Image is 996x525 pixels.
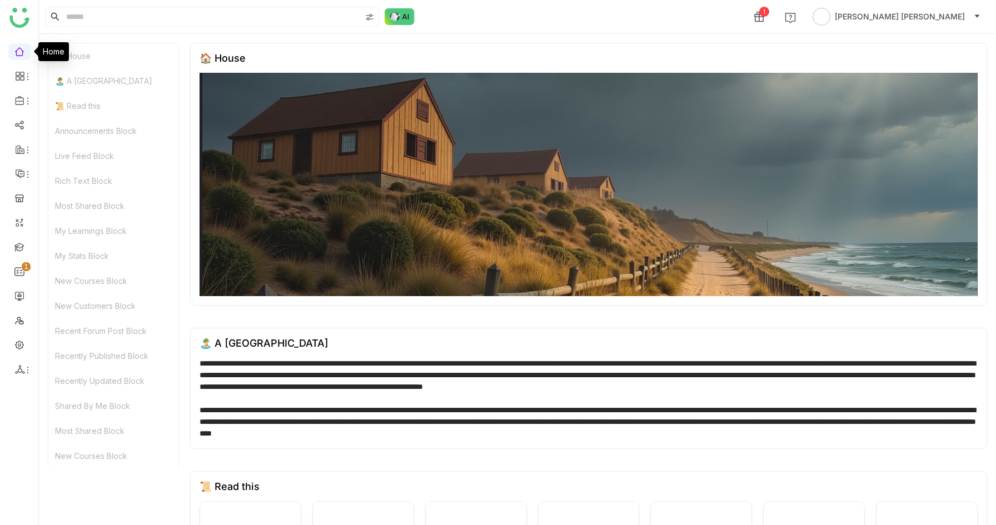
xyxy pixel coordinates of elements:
div: Recent Forum Post Block [48,318,178,343]
img: search-type.svg [365,13,374,22]
div: Announcements Block [48,118,178,143]
p: 1 [24,261,28,272]
div: Rich Text Block [48,168,178,193]
span: [PERSON_NAME] [PERSON_NAME] [835,11,965,23]
div: New Courses Block [48,443,178,468]
div: 📜 Read this [200,481,260,492]
div: Recently Updated Block [48,368,178,393]
div: 🏝️ A [GEOGRAPHIC_DATA] [48,68,178,93]
div: New Courses Block [48,268,178,293]
div: Most Shared Block [48,418,178,443]
div: My Stats Block [48,243,178,268]
img: 68553b2292361c547d91f02a [200,73,978,296]
div: My Learnings Block [48,218,178,243]
div: 📜 Read this [48,93,178,118]
div: New Customers Block [48,293,178,318]
img: ask-buddy-normal.svg [385,8,415,25]
img: avatar [813,8,830,26]
div: 🏠 House [48,43,178,68]
img: help.svg [785,12,796,23]
div: Home [38,42,69,61]
div: 🏝️ A [GEOGRAPHIC_DATA] [200,337,328,349]
div: Shared By Me Block [48,393,178,418]
div: Live Feed Block [48,143,178,168]
div: Recently Published Block [48,343,178,368]
nz-badge-sup: 1 [22,262,31,271]
div: 🏠 House [200,52,246,64]
div: Most Shared Block [48,193,178,218]
div: 1 [759,7,769,17]
button: [PERSON_NAME] [PERSON_NAME] [810,8,983,26]
img: logo [9,8,29,28]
